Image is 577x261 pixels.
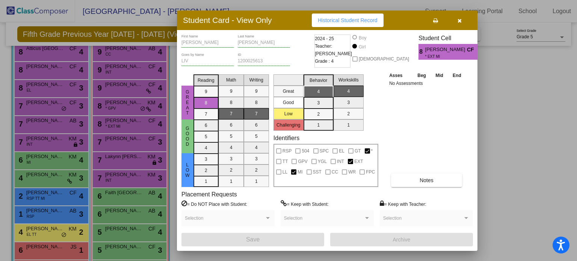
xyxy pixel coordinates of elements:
[418,47,425,56] span: 8
[298,157,307,166] span: GPV
[184,126,191,147] span: Good
[477,47,484,56] span: 4
[312,14,384,27] button: Historical Student Record
[393,237,411,243] span: Archive
[238,59,290,64] input: Enter ID
[302,146,309,155] span: 504
[467,46,477,54] span: CF
[348,167,356,177] span: WR
[387,71,412,80] th: Asses
[330,233,473,246] button: Archive
[181,191,237,198] label: Placement Requests
[298,167,302,177] span: MI
[418,35,484,42] h3: Student Cell
[359,54,409,63] span: [DEMOGRAPHIC_DATA]
[355,146,361,155] span: GT
[339,146,344,155] span: EL
[431,71,448,80] th: Mid
[315,35,334,42] span: 2024 - 25
[246,236,260,243] span: Save
[366,167,375,177] span: FPC
[420,177,434,183] span: Notes
[448,71,466,80] th: End
[332,167,338,177] span: CC
[313,167,322,177] span: SST
[282,157,288,166] span: TT
[358,44,366,50] div: Girl
[318,17,378,23] span: Historical Student Record
[181,59,234,64] input: goes by name
[181,233,324,246] button: Save
[380,200,426,208] label: = Keep with Teacher:
[318,157,327,166] span: YGL
[425,54,462,59] span: * EXT MI
[320,146,329,155] span: SPC
[282,167,287,177] span: LL
[315,57,334,65] span: Grade : 4
[354,157,363,166] span: EXT
[184,89,191,116] span: Great
[282,146,292,155] span: RSP
[358,35,367,41] div: Boy
[412,71,430,80] th: Beg
[181,200,247,208] label: = Do NOT Place with Student:
[273,134,299,142] label: Identifiers
[281,200,329,208] label: = Keep with Student:
[391,173,462,187] button: Notes
[183,15,272,25] h3: Student Card - View Only
[184,162,191,178] span: Low
[425,46,467,54] span: [PERSON_NAME]
[337,157,344,166] span: INT
[387,80,466,87] td: No Assessments
[315,42,352,57] span: Teacher: [PERSON_NAME]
